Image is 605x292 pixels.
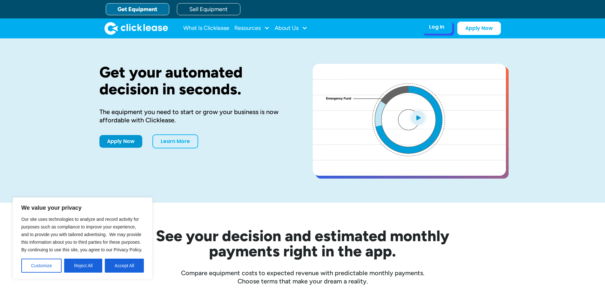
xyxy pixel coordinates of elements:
[99,64,292,98] h1: Get your automated decision in seconds.
[99,135,142,148] a: Apply Now
[313,64,506,176] a: open lightbox
[275,22,307,35] div: About Us
[183,22,229,35] a: What Is Clicklease
[105,259,144,273] button: Accept All
[125,228,481,259] h2: See your decision and estimated monthly payments right in the app.
[104,22,168,35] img: Clicklease logo
[106,3,169,15] a: Get Equipment
[152,134,198,148] a: Learn More
[104,22,168,35] a: home
[99,269,506,285] div: Compare equipment costs to expected revenue with predictable monthly payments. Choose terms that ...
[234,22,270,35] div: Resources
[21,259,62,273] button: Customize
[177,3,240,15] a: Sell Equipment
[21,217,142,252] span: Our site uses technologies to analyze and record activity for purposes such as compliance to impr...
[13,197,152,279] div: We value your privacy
[99,108,292,124] div: The equipment you need to start or grow your business is now affordable with Clicklease.
[21,204,144,212] p: We value your privacy
[409,109,427,126] img: Blue play button logo on a light blue circular background
[429,24,444,30] div: Log In
[457,22,501,35] a: Apply Now
[64,259,102,273] button: Reject All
